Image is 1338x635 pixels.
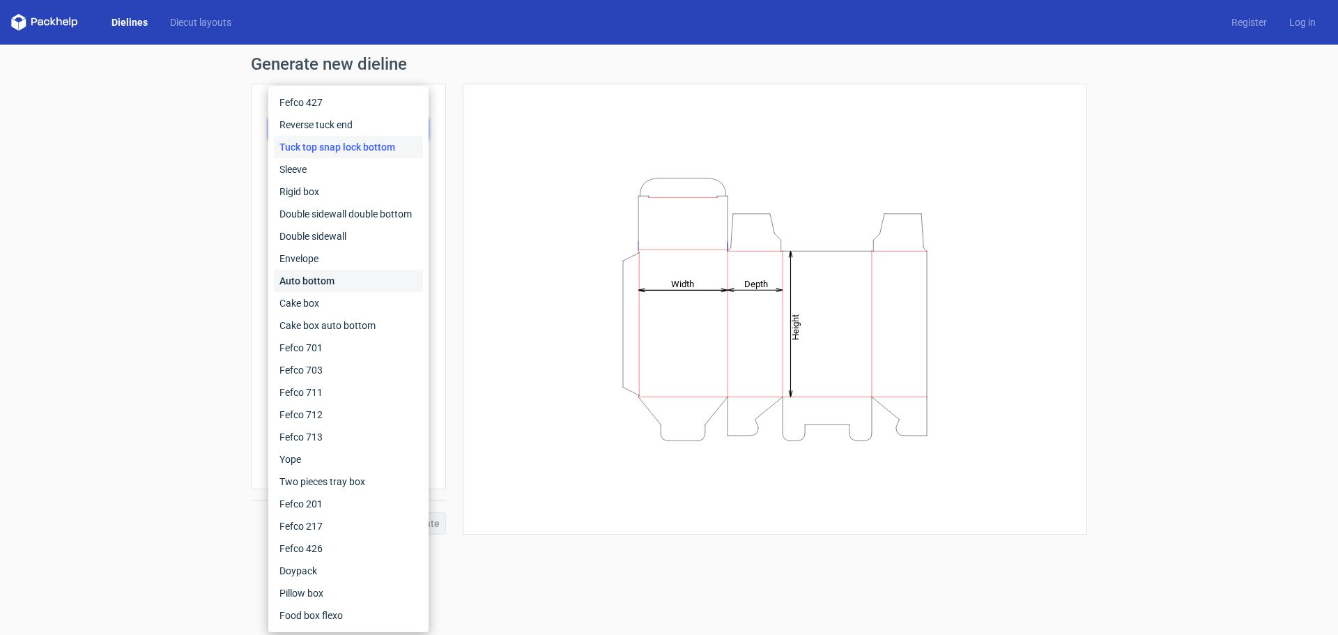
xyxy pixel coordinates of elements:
[274,359,423,381] div: Fefco 703
[274,515,423,537] div: Fefco 217
[274,604,423,627] div: Food box flexo
[274,225,423,247] div: Double sidewall
[274,292,423,314] div: Cake box
[100,15,159,29] a: Dielines
[274,448,423,470] div: Yope
[1278,15,1327,29] a: Log in
[274,582,423,604] div: Pillow box
[274,560,423,582] div: Doypack
[274,203,423,225] div: Double sidewall double bottom
[274,404,423,426] div: Fefco 712
[251,56,1087,72] h1: Generate new dieline
[274,493,423,515] div: Fefco 201
[1220,15,1278,29] a: Register
[274,181,423,203] div: Rigid box
[274,537,423,560] div: Fefco 426
[274,136,423,158] div: Tuck top snap lock bottom
[671,278,694,289] tspan: Width
[744,278,768,289] tspan: Depth
[274,337,423,359] div: Fefco 701
[274,381,423,404] div: Fefco 711
[274,270,423,292] div: Auto bottom
[790,314,801,339] tspan: Height
[274,426,423,448] div: Fefco 713
[159,15,243,29] a: Diecut layouts
[274,158,423,181] div: Sleeve
[274,314,423,337] div: Cake box auto bottom
[274,247,423,270] div: Envelope
[274,470,423,493] div: Two pieces tray box
[274,91,423,114] div: Fefco 427
[274,114,423,136] div: Reverse tuck end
